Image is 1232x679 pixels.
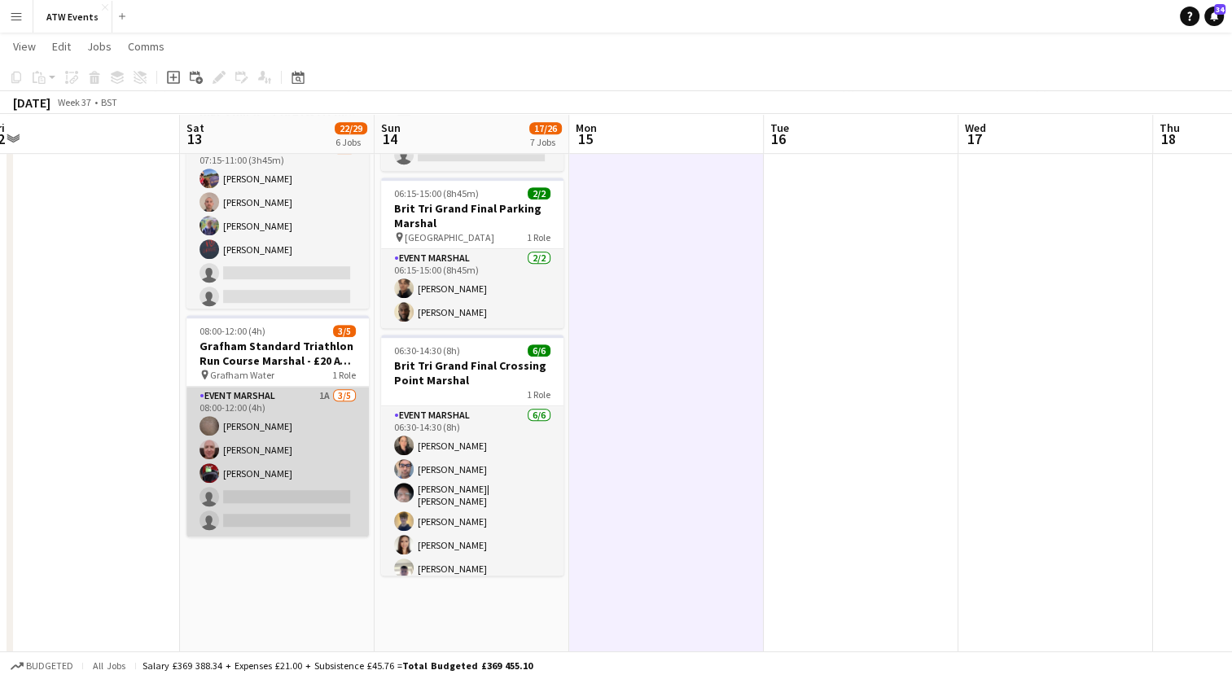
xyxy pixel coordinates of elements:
a: Comms [121,36,171,57]
span: Jobs [87,39,112,54]
span: 3/5 [333,325,356,337]
h3: Brit Tri Grand Final Crossing Point Marshal [381,358,563,388]
span: 1 Role [527,388,550,401]
span: 15 [573,129,597,148]
span: View [13,39,36,54]
a: 34 [1204,7,1224,26]
a: Jobs [81,36,118,57]
span: Edit [52,39,71,54]
app-card-role: Event Marshal1A3/508:00-12:00 (4h)[PERSON_NAME][PERSON_NAME][PERSON_NAME] [186,387,369,537]
a: Edit [46,36,77,57]
span: 08:00-12:00 (4h) [199,325,265,337]
span: 17/26 [529,122,562,134]
span: Sat [186,120,204,135]
span: Comms [128,39,164,54]
span: [GEOGRAPHIC_DATA] [405,231,494,243]
span: 06:30-14:30 (8h) [394,344,460,357]
a: View [7,36,42,57]
div: 6 Jobs [335,136,366,148]
app-job-card: 06:30-14:30 (8h)6/6Brit Tri Grand Final Crossing Point Marshal1 RoleEvent Marshal6/606:30-14:30 (... [381,335,563,576]
app-card-role: Event Marshal2/206:15-15:00 (8h45m)[PERSON_NAME][PERSON_NAME] [381,249,563,328]
span: 06:15-15:00 (8h45m) [394,187,479,199]
div: 7 Jobs [530,136,561,148]
button: Budgeted [8,657,76,675]
span: 34 [1214,4,1225,15]
app-card-role: Event Marshal6/606:30-14:30 (8h)[PERSON_NAME][PERSON_NAME][PERSON_NAME]| [PERSON_NAME][PERSON_NAM... [381,406,563,585]
h3: Grafham Standard Triathlon Run Course Marshal - £20 ATW credits per hour [186,339,369,368]
app-job-card: 06:15-15:00 (8h45m)2/2Brit Tri Grand Final Parking Marshal [GEOGRAPHIC_DATA]1 RoleEvent Marshal2/... [381,177,563,328]
div: Salary £369 388.34 + Expenses £21.00 + Subsistence £45.76 = [142,659,533,672]
span: 17 [962,129,986,148]
span: All jobs [90,659,129,672]
span: 14 [379,129,401,148]
span: 16 [768,129,789,148]
span: Mon [576,120,597,135]
span: Thu [1160,120,1180,135]
span: 2/2 [528,187,550,199]
app-card-role: Event Marshal4/807:15-11:00 (3h45m)[PERSON_NAME][PERSON_NAME][PERSON_NAME][PERSON_NAME] [186,139,369,360]
span: 13 [184,129,204,148]
span: Grafham Water [210,369,274,381]
app-job-card: 07:15-11:00 (3h45m)4/8Grafham Standard Triathlon Bike Course - £20 ATW credits per hour Grafham W... [186,68,369,309]
span: 18 [1157,129,1180,148]
span: Wed [965,120,986,135]
span: Sun [381,120,401,135]
span: 1 Role [527,231,550,243]
span: Tue [770,120,789,135]
span: Budgeted [26,660,73,672]
h3: Brit Tri Grand Final Parking Marshal [381,201,563,230]
span: 22/29 [335,122,367,134]
app-job-card: 08:00-12:00 (4h)3/5Grafham Standard Triathlon Run Course Marshal - £20 ATW credits per hour Grafh... [186,315,369,537]
div: [DATE] [13,94,50,111]
span: Total Budgeted £369 455.10 [402,659,533,672]
span: 6/6 [528,344,550,357]
button: ATW Events [33,1,112,33]
span: Week 37 [54,96,94,108]
div: BST [101,96,117,108]
span: 1 Role [332,369,356,381]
